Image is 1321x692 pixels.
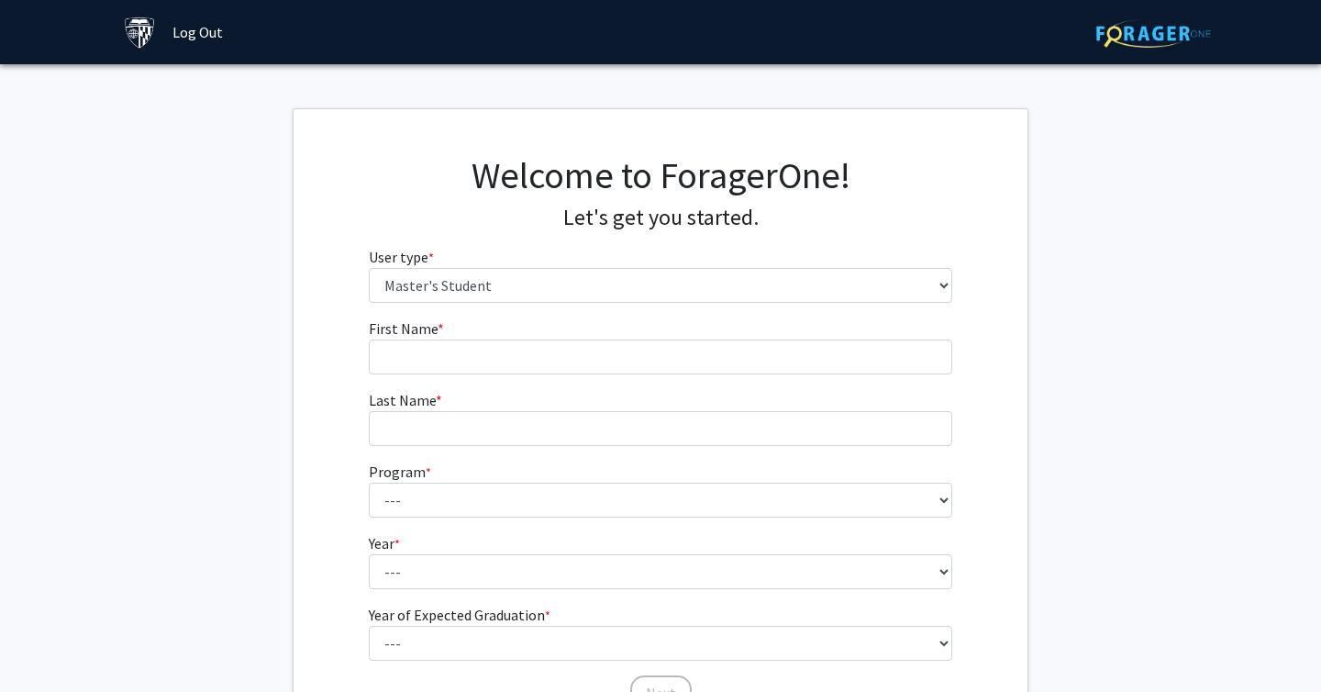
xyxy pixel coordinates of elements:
h1: Welcome to ForagerOne! [369,153,953,197]
label: Year [369,532,400,554]
label: Program [369,461,431,483]
label: User type [369,246,434,268]
span: Last Name [369,391,436,409]
img: ForagerOne Logo [1096,19,1211,48]
img: Johns Hopkins University Logo [124,17,156,49]
span: First Name [369,319,438,338]
label: Year of Expected Graduation [369,604,550,626]
h4: Let's get you started. [369,205,953,231]
iframe: Chat [14,609,78,678]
